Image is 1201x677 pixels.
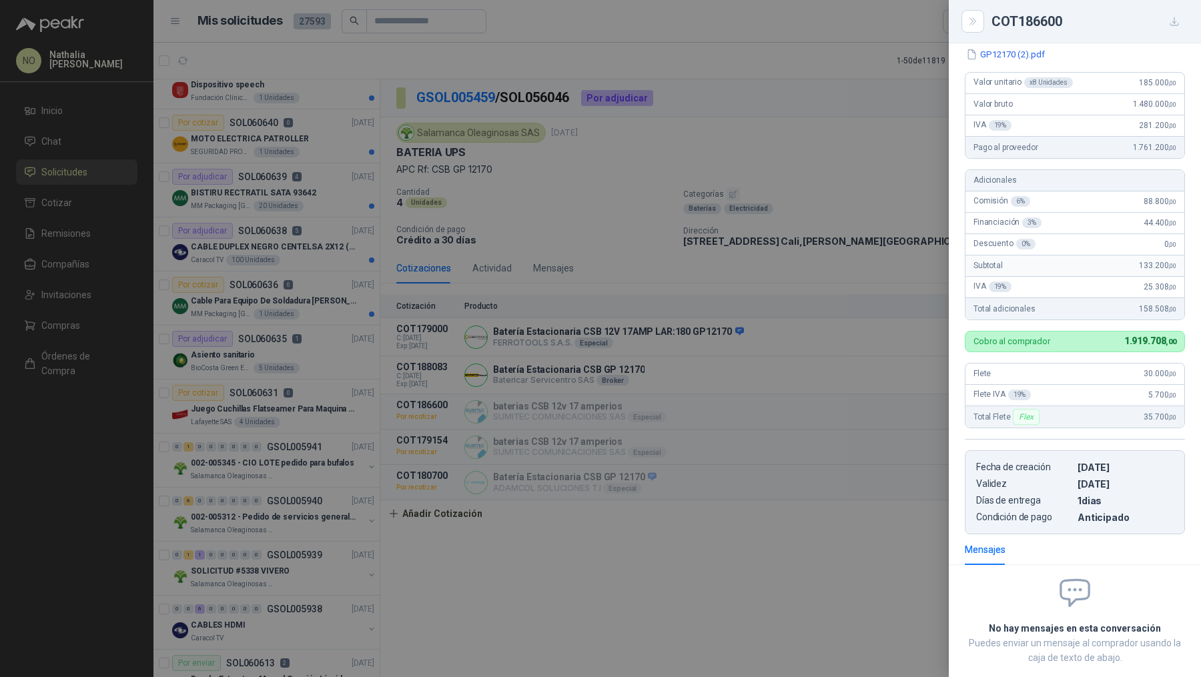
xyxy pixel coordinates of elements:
[1078,512,1174,523] p: Anticipado
[1022,217,1042,228] div: 3 %
[1168,370,1176,378] span: ,00
[1133,99,1176,109] span: 1.480.000
[1078,478,1174,490] p: [DATE]
[1078,462,1174,473] p: [DATE]
[976,512,1072,523] p: Condición de pago
[1168,262,1176,269] span: ,00
[1008,390,1032,400] div: 19 %
[1168,392,1176,399] span: ,00
[1168,122,1176,129] span: ,00
[973,196,1030,207] span: Comisión
[1168,241,1176,248] span: ,00
[1133,143,1176,152] span: 1.761.200
[973,337,1050,346] p: Cobro al comprador
[973,77,1073,88] span: Valor unitario
[965,542,1006,557] div: Mensajes
[1139,304,1176,313] span: 158.508
[1168,283,1176,291] span: ,00
[1144,369,1176,378] span: 30.000
[973,409,1042,425] span: Total Flete
[965,636,1185,665] p: Puedes enviar un mensaje al comprador usando la caja de texto de abajo.
[965,13,981,29] button: Close
[1148,390,1176,400] span: 5.700
[1124,335,1176,346] span: 1.919.708
[1139,78,1176,87] span: 185.000
[1144,412,1176,422] span: 35.700
[1078,495,1174,506] p: 1 dias
[965,621,1185,636] h2: No hay mensajes en esta conversación
[965,298,1184,319] div: Total adicionales
[1168,144,1176,151] span: ,00
[973,99,1012,109] span: Valor bruto
[973,239,1036,249] span: Descuento
[973,369,991,378] span: Flete
[1024,77,1073,88] div: x 8 Unidades
[1013,409,1039,425] div: Flex
[1139,261,1176,270] span: 133.200
[1144,282,1176,291] span: 25.308
[1168,79,1176,87] span: ,00
[973,281,1012,292] span: IVA
[1139,121,1176,130] span: 281.200
[965,170,1184,191] div: Adicionales
[1168,198,1176,205] span: ,00
[1168,219,1176,227] span: ,00
[976,462,1072,473] p: Fecha de creación
[976,478,1072,490] p: Validez
[1168,414,1176,421] span: ,00
[1168,101,1176,108] span: ,00
[973,143,1038,152] span: Pago al proveedor
[1168,305,1176,313] span: ,00
[973,120,1012,131] span: IVA
[976,495,1072,506] p: Días de entrega
[973,390,1031,400] span: Flete IVA
[965,47,1046,61] button: GP12170 (2).pdf
[1011,196,1030,207] div: 6 %
[1144,218,1176,227] span: 44.400
[973,217,1042,228] span: Financiación
[991,11,1185,32] div: COT186600
[1144,197,1176,206] span: 88.800
[1166,337,1176,346] span: ,00
[973,261,1003,270] span: Subtotal
[989,281,1012,292] div: 19 %
[989,120,1012,131] div: 19 %
[1164,239,1176,249] span: 0
[1016,239,1036,249] div: 0 %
